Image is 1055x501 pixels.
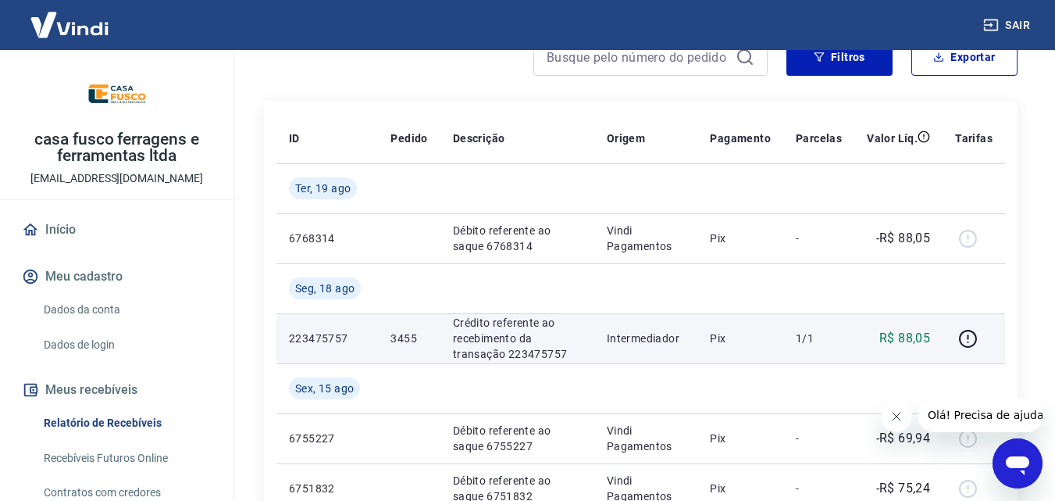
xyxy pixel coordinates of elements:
[289,131,300,146] p: ID
[453,131,505,146] p: Descrição
[796,131,842,146] p: Parcelas
[607,223,686,254] p: Vindi Pagamentos
[390,131,427,146] p: Pedido
[295,281,355,296] span: Seg, 18 ago
[30,170,203,187] p: [EMAIL_ADDRESS][DOMAIN_NAME]
[86,63,148,125] img: 5299c04a-b9c4-473e-8f8b-50ff3666fb53.jpeg
[796,331,842,346] p: 1/1
[453,315,582,362] p: Crédito referente ao recebimento da transação 223475757
[289,331,365,346] p: 223475757
[796,431,842,446] p: -
[955,131,993,146] p: Tarifas
[607,331,686,346] p: Intermediador
[710,481,771,496] p: Pix
[911,38,1018,76] button: Exportar
[710,331,771,346] p: Pix
[453,423,582,454] p: Débito referente ao saque 6755227
[881,401,912,432] iframe: Fechar mensagem
[12,131,221,164] p: casa fusco ferragens e ferramentas ltda
[796,231,842,246] p: -
[786,38,893,76] button: Filtros
[876,229,931,248] p: -R$ 88,05
[453,223,582,254] p: Débito referente ao saque 6768314
[19,373,215,407] button: Meus recebíveis
[607,131,645,146] p: Origem
[19,213,215,247] a: Início
[37,442,215,474] a: Recebíveis Futuros Online
[19,259,215,294] button: Meu cadastro
[710,131,771,146] p: Pagamento
[37,294,215,326] a: Dados da conta
[993,438,1043,488] iframe: Botão para abrir a janela de mensagens
[289,431,365,446] p: 6755227
[710,231,771,246] p: Pix
[796,481,842,496] p: -
[390,331,427,346] p: 3455
[607,423,686,454] p: Vindi Pagamentos
[980,11,1036,40] button: Sair
[19,1,120,48] img: Vindi
[289,231,365,246] p: 6768314
[37,329,215,361] a: Dados de login
[295,181,351,196] span: Ter, 19 ago
[876,429,931,448] p: -R$ 69,94
[547,45,729,69] input: Busque pelo número do pedido
[295,381,354,396] span: Sex, 15 ago
[918,398,1043,432] iframe: Mensagem da empresa
[879,329,930,348] p: R$ 88,05
[289,481,365,496] p: 6751832
[37,407,215,439] a: Relatório de Recebíveis
[876,479,931,498] p: -R$ 75,24
[867,131,918,146] p: Valor Líq.
[9,11,131,23] span: Olá! Precisa de ajuda?
[710,431,771,446] p: Pix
